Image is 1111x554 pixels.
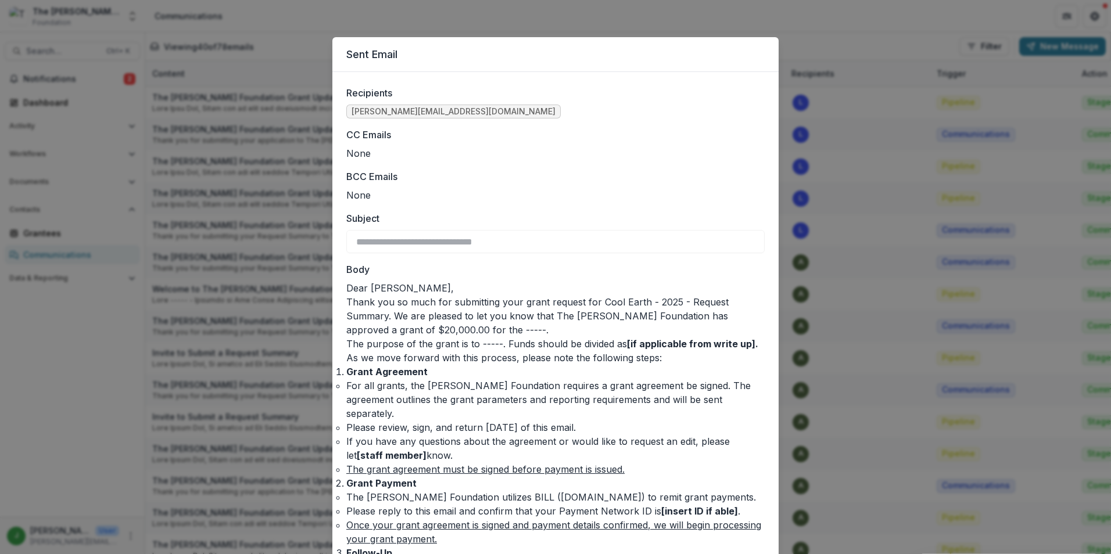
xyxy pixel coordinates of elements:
strong: [if applicable from write up]. [627,338,758,350]
label: BCC Emails [346,170,758,184]
u: Once your grant agreement is signed and payment details confirmed, we will begin processing your ... [346,519,761,545]
label: CC Emails [346,128,758,142]
strong: Grant Payment [346,477,417,489]
ul: None [346,146,765,160]
p: Dear [PERSON_NAME], [346,281,765,295]
ul: None [346,188,765,202]
strong: Grant Agreement [346,366,428,377]
label: Body [346,262,758,276]
p: The [PERSON_NAME] Foundation utilizes BILL ( ) to remit grant payments. [346,490,765,504]
p: Thank you so much for submitting your grant request for Cool Earth - 2025 - Request Summary. We a... [346,295,765,337]
label: Recipients [346,86,758,100]
p: Please review, sign, and return [DATE] of this email. [346,420,765,434]
a: [DOMAIN_NAME] [561,491,641,503]
u: The grant agreement must be signed before payment is issued. [346,463,625,475]
header: Sent Email [332,37,779,72]
p: As we move forward with this process, please note the following steps: [346,351,765,365]
p: If you have any questions about the agreement or would like to request an edit, please let know. [346,434,765,462]
p: Please reply to this email and confirm that your Payment Network ID is . [346,504,765,518]
p: For all grants, the [PERSON_NAME] Foundation requires a grant agreement be signed. The agreement ... [346,379,765,420]
strong: [staff member] [357,449,427,461]
label: Subject [346,211,758,225]
span: [PERSON_NAME][EMAIL_ADDRESS][DOMAIN_NAME] [352,107,555,117]
p: The purpose of the grant is to -----. Funds should be divided as [346,337,765,351]
strong: [insert ID if able] [661,505,738,517]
